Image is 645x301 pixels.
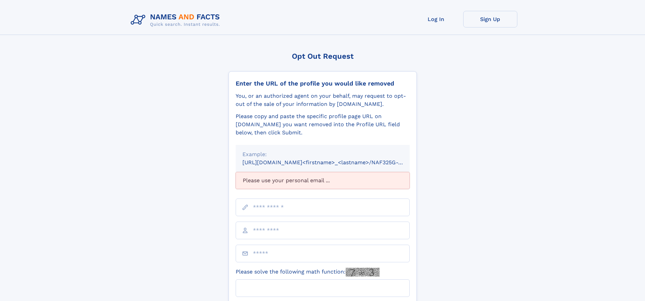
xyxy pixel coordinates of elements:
div: Please use your personal email ... [236,172,410,189]
a: Log In [409,11,463,27]
div: You, or an authorized agent on your behalf, may request to opt-out of the sale of your informatio... [236,92,410,108]
img: Logo Names and Facts [128,11,225,29]
label: Please solve the following math function: [236,268,380,277]
div: Opt Out Request [229,52,417,60]
small: [URL][DOMAIN_NAME]<firstname>_<lastname>/NAF325G-xxxxxxxx [242,159,423,166]
div: Please copy and paste the specific profile page URL on [DOMAIN_NAME] you want removed into the Pr... [236,112,410,137]
a: Sign Up [463,11,517,27]
div: Example: [242,150,403,158]
div: Enter the URL of the profile you would like removed [236,80,410,87]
